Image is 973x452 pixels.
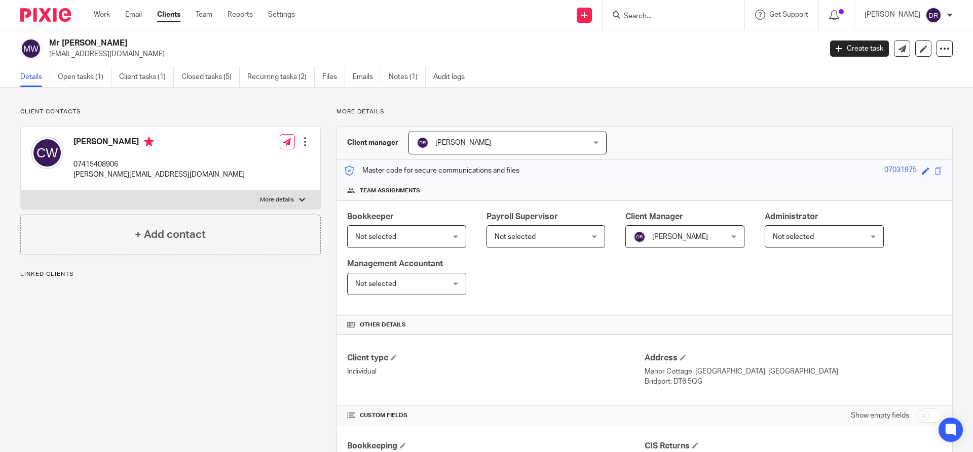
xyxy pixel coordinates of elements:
a: Settings [268,10,295,20]
img: svg%3E [20,38,42,59]
span: [PERSON_NAME] [652,233,708,240]
p: Individual [347,366,645,377]
input: Search [623,12,714,21]
p: Bridport, DT6 5QG [645,377,942,387]
p: Client contacts [20,108,321,116]
h3: Client manager [347,138,398,148]
a: Notes (1) [389,67,426,87]
a: Team [196,10,212,20]
div: 07031975 [884,165,917,177]
img: svg%3E [31,137,63,169]
span: Not selected [495,233,536,240]
img: svg%3E [925,7,942,23]
h4: Address [645,353,942,363]
h4: CUSTOM FIELDS [347,412,645,420]
a: Create task [830,40,889,57]
a: Audit logs [433,67,472,87]
p: More details [260,196,294,204]
span: Payroll Supervisor [486,213,558,221]
img: svg%3E [417,137,429,149]
span: Get Support [769,11,808,18]
span: Client Manager [625,213,683,221]
p: 07415408906 [73,159,245,170]
span: Team assignments [360,187,420,195]
h4: Bookkeeping [347,441,645,451]
img: Pixie [20,8,71,22]
span: [PERSON_NAME] [435,139,491,146]
a: Files [322,67,345,87]
p: [EMAIL_ADDRESS][DOMAIN_NAME] [49,49,815,59]
p: Master code for secure communications and files [345,166,519,176]
p: Linked clients [20,270,321,278]
a: Open tasks (1) [58,67,111,87]
p: [PERSON_NAME] [865,10,920,20]
p: More details [336,108,953,116]
a: Client tasks (1) [119,67,174,87]
img: svg%3E [633,231,646,243]
h4: CIS Returns [645,441,942,451]
a: Emails [353,67,381,87]
i: Primary [144,137,154,147]
h4: [PERSON_NAME] [73,137,245,149]
a: Work [94,10,110,20]
a: Reports [228,10,253,20]
span: Other details [360,321,406,329]
span: Not selected [355,233,396,240]
p: Manor Cottage, [GEOGRAPHIC_DATA], [GEOGRAPHIC_DATA] [645,366,942,377]
span: Not selected [773,233,814,240]
span: Not selected [355,280,396,287]
a: Clients [157,10,180,20]
a: Details [20,67,50,87]
label: Show empty fields [851,410,909,421]
h2: Mr [PERSON_NAME] [49,38,662,49]
a: Recurring tasks (2) [247,67,315,87]
span: Bookkeeper [347,213,394,221]
span: Administrator [765,213,818,221]
a: Closed tasks (5) [181,67,240,87]
h4: + Add contact [135,227,206,242]
span: Management Accountant [347,260,443,268]
a: Email [125,10,142,20]
h4: Client type [347,353,645,363]
p: [PERSON_NAME][EMAIL_ADDRESS][DOMAIN_NAME] [73,170,245,180]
